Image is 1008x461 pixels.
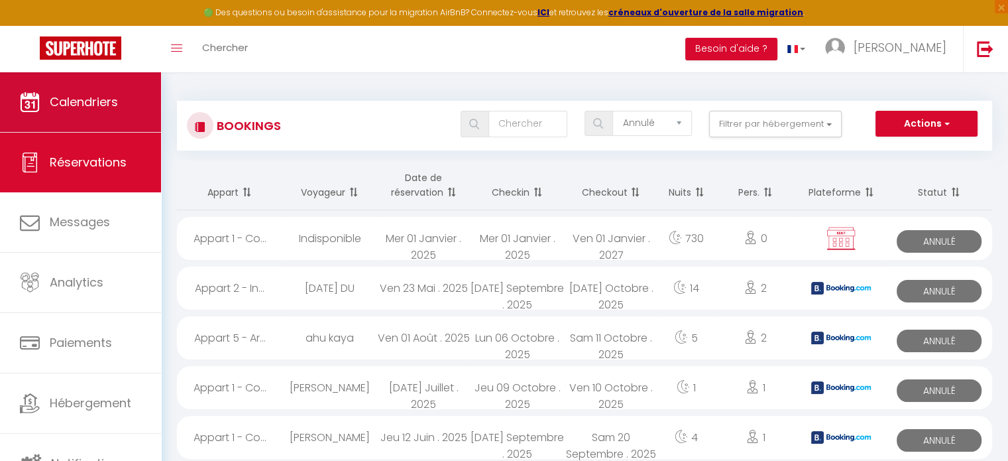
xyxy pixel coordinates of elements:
[815,26,963,72] a: ... [PERSON_NAME]
[564,161,657,210] th: Sort by checkout
[50,334,112,351] span: Paiements
[50,214,110,230] span: Messages
[50,154,127,170] span: Réservations
[376,161,470,210] th: Sort by booking date
[854,39,946,56] span: [PERSON_NAME]
[537,7,549,18] a: ICI
[886,161,992,210] th: Sort by status
[471,161,564,210] th: Sort by checkin
[11,5,50,45] button: Ouvrir le widget de chat LiveChat
[977,40,993,57] img: logout
[715,161,797,210] th: Sort by people
[202,40,248,54] span: Chercher
[213,111,281,141] h3: Bookings
[709,111,842,137] button: Filtrer par hébergement
[797,161,886,210] th: Sort by channel
[825,38,845,58] img: ...
[608,7,803,18] a: créneaux d'ouverture de la salle migration
[875,111,978,137] button: Actions
[488,111,567,137] input: Chercher
[283,161,376,210] th: Sort by guest
[658,161,715,210] th: Sort by nights
[50,94,118,110] span: Calendriers
[50,274,103,291] span: Analytics
[685,38,777,60] button: Besoin d'aide ?
[50,395,131,411] span: Hébergement
[40,36,121,60] img: Super Booking
[177,161,283,210] th: Sort by rentals
[192,26,258,72] a: Chercher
